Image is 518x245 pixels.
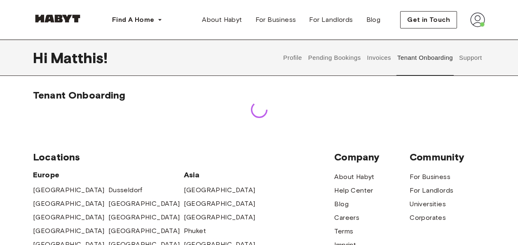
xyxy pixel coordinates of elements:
[458,40,483,76] button: Support
[309,15,353,25] span: For Landlords
[334,199,349,209] a: Blog
[410,172,450,182] a: For Business
[410,199,446,209] a: Universities
[108,212,180,222] a: [GEOGRAPHIC_DATA]
[410,151,485,163] span: Community
[33,151,334,163] span: Locations
[334,151,410,163] span: Company
[108,199,180,209] a: [GEOGRAPHIC_DATA]
[33,199,105,209] a: [GEOGRAPHIC_DATA]
[307,40,362,76] button: Pending Bookings
[51,49,108,66] span: Matthis !
[249,12,303,28] a: For Business
[407,15,450,25] span: Get in Touch
[184,226,206,236] a: Phuket
[184,199,255,209] a: [GEOGRAPHIC_DATA]
[33,212,105,222] a: [GEOGRAPHIC_DATA]
[334,172,374,182] a: About Habyt
[33,89,126,101] span: Tenant Onboarding
[184,212,255,222] a: [GEOGRAPHIC_DATA]
[280,40,485,76] div: user profile tabs
[33,170,184,180] span: Europe
[334,226,353,236] a: Terms
[282,40,303,76] button: Profile
[366,15,381,25] span: Blog
[112,15,154,25] span: Find A Home
[33,14,82,23] img: Habyt
[195,12,248,28] a: About Habyt
[33,226,105,236] a: [GEOGRAPHIC_DATA]
[410,186,453,196] a: For Landlords
[105,12,169,28] button: Find A Home
[255,15,296,25] span: For Business
[302,12,359,28] a: For Landlords
[184,170,259,180] span: Asia
[334,213,359,223] a: Careers
[360,12,387,28] a: Blog
[202,15,242,25] span: About Habyt
[33,185,105,195] a: [GEOGRAPHIC_DATA]
[334,186,373,196] a: Help Center
[470,12,485,27] img: avatar
[33,49,51,66] span: Hi
[184,185,255,195] a: [GEOGRAPHIC_DATA]
[396,40,454,76] button: Tenant Onboarding
[410,213,446,223] a: Corporates
[400,11,457,28] button: Get in Touch
[108,185,143,195] a: Dusseldorf
[366,40,392,76] button: Invoices
[108,226,180,236] a: [GEOGRAPHIC_DATA]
